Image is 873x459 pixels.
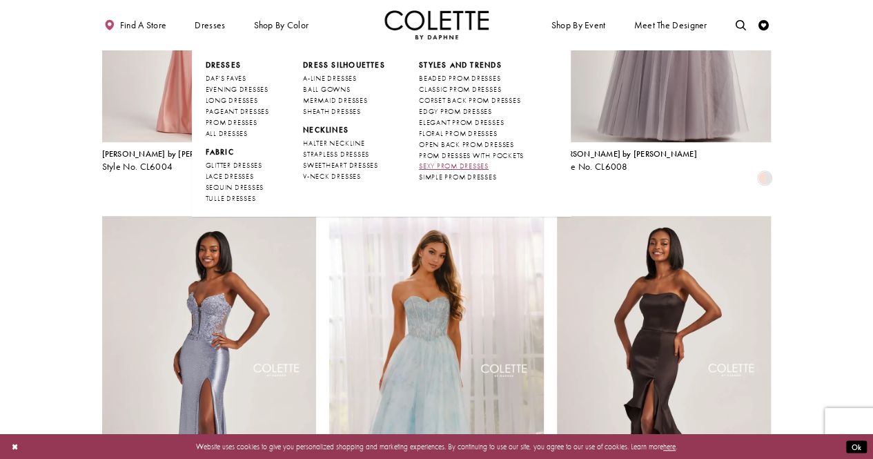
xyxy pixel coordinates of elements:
[205,128,268,139] a: ALL DRESSES
[419,106,524,117] a: EDGY PROM DRESSES
[384,10,489,39] a: Visit Home Page
[419,162,489,170] span: SEXY PROM DRESSES
[205,182,268,193] a: SEQUIN DRESSES
[549,10,608,39] span: Shop By Event
[102,161,173,173] span: Style No. CL6004
[303,85,351,94] span: BALL GOWNS
[846,440,867,453] button: Submit Dialog
[303,125,349,135] span: NECKLINES
[303,74,357,83] span: A-LINE DRESSES
[557,148,697,159] span: [PERSON_NAME] by [PERSON_NAME]
[631,10,710,39] a: Meet the designer
[756,10,772,39] a: Check Wishlist
[120,20,167,30] span: Find a store
[205,118,257,127] span: PROM DRESSES
[419,117,524,128] a: ELEGANT PROM DRESSES
[303,95,385,106] a: MERMAID DRESSES
[634,20,707,30] span: Meet the designer
[205,129,247,138] span: ALL DRESSES
[205,95,268,106] a: LONG DRESSES
[303,138,385,149] a: HALTER NECKLINE
[303,106,385,117] a: SHEATH DRESSES
[205,183,264,192] span: SEQUIN DRESSES
[303,172,361,181] span: V-NECK DRESSES
[733,10,749,39] a: Toggle search
[419,84,524,95] a: CLASSIC PROM DRESSES
[551,20,606,30] span: Shop By Event
[758,172,771,184] i: Platinum/Blush
[419,128,524,139] a: FLORAL PROM DRESSES
[303,149,385,160] a: STRAPLESS DRESSES
[419,96,520,105] span: CORSET BACK PROM DRESSES
[303,73,385,84] a: A-LINE DRESSES
[303,84,385,95] a: BALL GOWNS
[102,148,242,159] span: [PERSON_NAME] by [PERSON_NAME]
[419,172,524,183] a: SIMPLE PROM DRESSES
[195,20,225,30] span: Dresses
[303,150,369,159] span: STRAPLESS DRESSES
[303,125,385,135] span: NECKLINES
[419,173,496,182] span: SIMPLE PROM DRESSES
[205,85,268,94] span: EVENING DRESSES
[419,95,524,106] a: CORSET BACK PROM DRESSES
[419,140,514,149] span: OPEN BACK PROM DRESSES
[102,150,242,172] div: Colette by Daphne Style No. CL6004
[205,160,268,171] a: GLITTER DRESSES
[419,129,497,138] span: FLORAL PROM DRESSES
[205,193,268,204] a: TULLE DRESSES
[205,74,246,83] span: DAF'S FAVES
[419,118,504,127] span: ELEGANT PROM DRESSES
[205,147,268,157] span: FABRIC
[253,20,308,30] span: Shop by color
[303,107,361,116] span: SHEATH DRESSES
[419,60,524,70] span: STYLES AND TRENDS
[303,161,378,170] span: SWEETHEART DRESSES
[205,172,253,181] span: LACE DRESSES
[419,73,524,84] a: BEADED PROM DRESSES
[419,60,502,70] span: STYLES AND TRENDS
[6,438,23,456] button: Close Dialog
[419,161,524,172] a: SEXY PROM DRESSES
[205,107,268,116] span: PAGEANT DRESSES
[102,10,169,39] a: Find a store
[205,147,233,157] span: FABRIC
[303,160,385,171] a: SWEETHEART DRESSES
[205,117,268,128] a: PROM DRESSES
[384,10,489,39] img: Colette by Daphne
[419,139,524,150] a: OPEN BACK PROM DRESSES
[419,150,524,162] a: PROM DRESSES WITH POCKETS
[205,96,257,105] span: LONG DRESSES
[192,10,228,39] span: Dresses
[303,96,367,105] span: MERMAID DRESSES
[419,74,500,83] span: BEADED PROM DRESSES
[419,107,492,116] span: EDGY PROM DRESSES
[75,440,798,453] p: Website uses cookies to give you personalized shopping and marketing experiences. By continuing t...
[303,171,385,182] a: V-NECK DRESSES
[419,85,501,94] span: CLASSIC PROM DRESSES
[303,139,364,148] span: HALTER NECKLINE
[205,60,268,70] span: Dresses
[205,84,268,95] a: EVENING DRESSES
[557,150,697,172] div: Colette by Daphne Style No. CL6008
[557,161,628,173] span: Style No. CL6008
[419,151,524,160] span: PROM DRESSES WITH POCKETS
[205,194,255,203] span: TULLE DRESSES
[205,171,268,182] a: LACE DRESSES
[251,10,311,39] span: Shop by color
[205,106,268,117] a: PAGEANT DRESSES
[205,161,262,170] span: GLITTER DRESSES
[663,442,676,451] a: here
[205,60,241,70] span: Dresses
[205,73,268,84] a: DAF'S FAVES
[303,60,385,70] span: DRESS SILHOUETTES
